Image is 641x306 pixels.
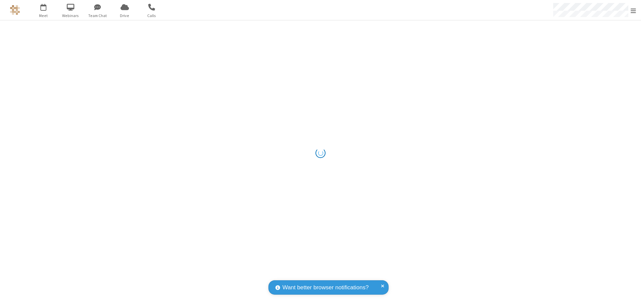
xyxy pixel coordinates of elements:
[31,13,56,19] span: Meet
[58,13,83,19] span: Webinars
[139,13,164,19] span: Calls
[85,13,110,19] span: Team Chat
[112,13,137,19] span: Drive
[10,5,20,15] img: QA Selenium DO NOT DELETE OR CHANGE
[282,283,369,292] span: Want better browser notifications?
